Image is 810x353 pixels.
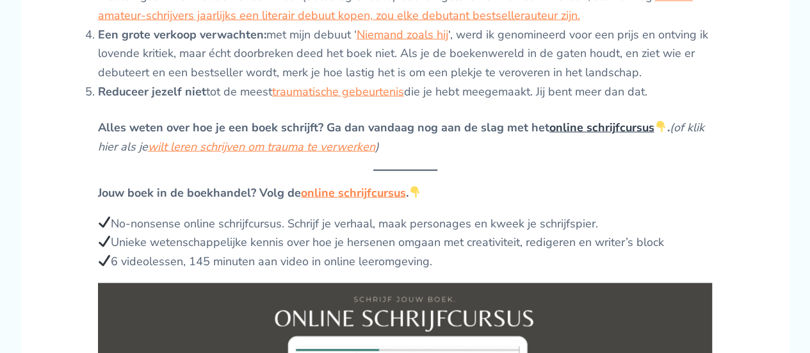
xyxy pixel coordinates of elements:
[98,83,713,102] li: tot de meest die je hebt meegemaakt. Jij bent meer dan dat.
[98,215,713,272] p: No-nonsense online schrijfcursus. Schrijf je verhaal, maak personages en kweek je schrijfspier. U...
[99,236,110,247] img: ✔️
[301,185,406,201] a: online schrijfcursus
[98,26,713,83] li: met mijn debuut ‘ ‘, werd ik genomineerd voor een prijs en ontving ik lovende kritiek, maar écht ...
[98,84,206,99] strong: Reduceer jezelf niet
[98,120,670,135] strong: Alles weten over hoe je een boek schrijft? Ga dan vandaag nog aan de slag met het .
[357,27,448,42] a: Niemand zoals hij
[99,255,110,267] img: ✔️
[549,120,654,135] a: online schrijfcursus
[99,217,110,228] img: ✔️
[655,121,667,133] img: 👇
[272,84,404,99] a: traumatische gebeurtenis
[98,185,409,201] strong: Jouw boek in de boekhandel? Volg de .
[98,27,266,42] strong: Een grote verkoop verwachten:
[148,139,375,154] a: wilt leren schrijven om trauma te verwerken
[409,186,421,198] img: 👇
